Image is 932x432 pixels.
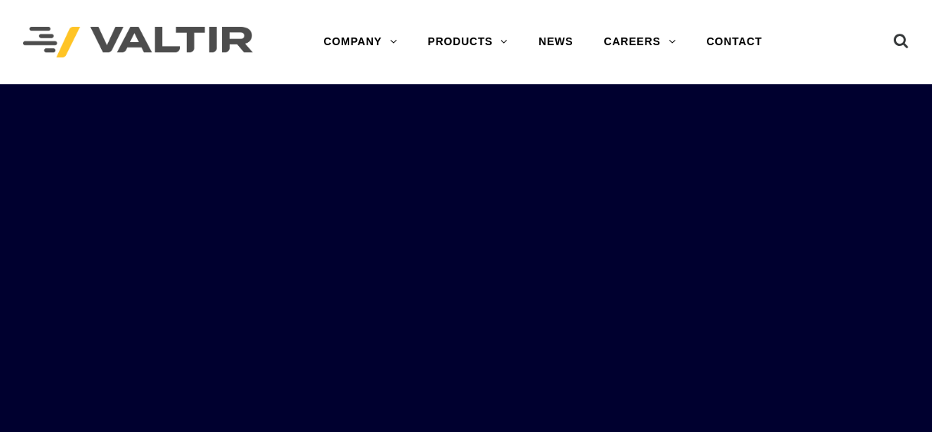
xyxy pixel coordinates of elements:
a: PRODUCTS [413,27,524,57]
img: Valtir [23,27,253,58]
a: COMPANY [309,27,413,57]
a: NEWS [523,27,588,57]
a: CAREERS [589,27,692,57]
a: CONTACT [691,27,777,57]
